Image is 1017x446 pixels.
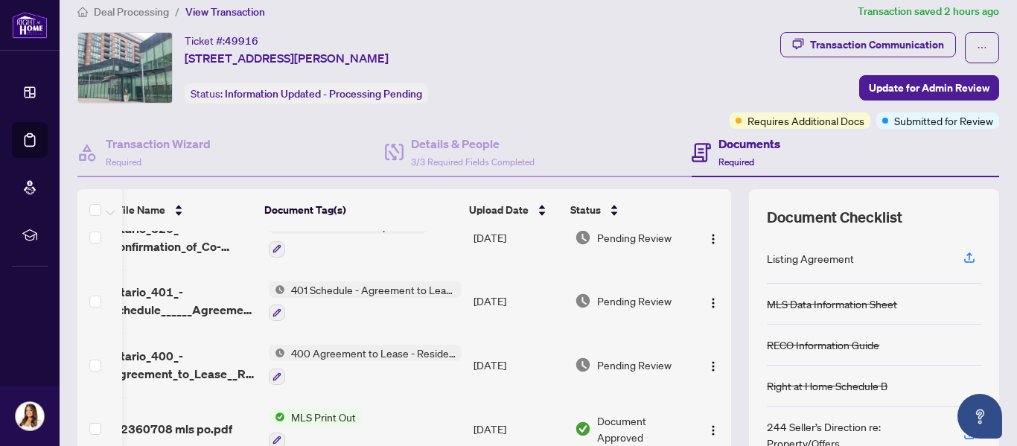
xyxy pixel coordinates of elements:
button: Logo [701,226,725,249]
th: Document Tag(s) [258,189,463,231]
span: (9) File Name [101,202,165,218]
button: Transaction Communication [780,32,956,57]
div: Transaction Communication [810,33,944,57]
span: Document Checklist [767,207,902,228]
span: Ontario_320_-_Confirmation_of_Co-operation_and_Representation.pdf [105,220,257,255]
img: Logo [707,424,719,436]
img: Document Status [575,293,591,309]
li: / [175,3,179,20]
span: Submitted for Review [894,112,993,129]
th: (9) File Name [95,189,258,231]
button: Logo [701,289,725,313]
span: ellipsis [977,42,987,53]
span: 3/3 Required Fields Completed [411,156,535,168]
div: Ticket #: [185,32,258,49]
h4: Transaction Wizard [106,135,211,153]
span: Required [106,156,141,168]
img: IMG-C12360708_1.jpg [78,33,172,103]
th: Status [564,189,691,231]
span: 49916 [225,34,258,48]
th: Upload Date [463,189,564,231]
span: Requires Additional Docs [747,112,864,129]
span: 400 Agreement to Lease - Residential [285,345,462,361]
button: Logo [701,417,725,441]
img: logo [12,11,48,39]
span: Update for Admin Review [869,76,989,100]
span: C12360708 mls po.pdf [105,420,232,438]
span: Deal Processing [94,5,169,19]
td: [DATE] [468,206,569,270]
div: RECO Information Guide [767,337,879,353]
img: Document Status [575,229,591,246]
span: Ontario_400_-_Agreement_to_Lease__Residential.pdf [105,347,257,383]
span: MLS Print Out [285,409,362,425]
img: Logo [707,360,719,372]
img: Profile Icon [16,402,44,430]
img: Document Status [575,421,591,437]
td: [DATE] [468,270,569,334]
span: 401 Schedule - Agreement to Lease - Residential [285,281,462,298]
img: Status Icon [269,281,285,298]
span: Information Updated - Processing Pending [225,87,422,101]
button: Open asap [957,394,1002,439]
span: Pending Review [597,293,672,309]
h4: Documents [718,135,780,153]
button: Status Icon400 Agreement to Lease - Residential [269,345,462,385]
span: Pending Review [597,229,672,246]
td: [DATE] [468,333,569,397]
img: Status Icon [269,409,285,425]
article: Transaction saved 2 hours ago [858,3,999,20]
span: Upload Date [469,202,529,218]
span: Document Approved [597,412,689,445]
span: Required [718,156,754,168]
button: Logo [701,353,725,377]
span: Status [570,202,601,218]
button: Update for Admin Review [859,75,999,101]
span: Pending Review [597,357,672,373]
img: Logo [707,233,719,245]
span: View Transaction [185,5,265,19]
span: Ontario_401_-_Schedule______Agreement_to_Lease__Residential.pdf [105,283,257,319]
div: Status: [185,83,428,103]
button: Status IconConfirmation of Cooperation [269,217,427,258]
img: Status Icon [269,345,285,361]
img: Logo [707,297,719,309]
div: Right at Home Schedule B [767,377,887,394]
span: home [77,7,88,17]
h4: Details & People [411,135,535,153]
img: Document Status [575,357,591,373]
div: Listing Agreement [767,250,854,267]
button: Status Icon401 Schedule - Agreement to Lease - Residential [269,281,462,322]
div: MLS Data Information Sheet [767,296,897,312]
span: [STREET_ADDRESS][PERSON_NAME] [185,49,389,67]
